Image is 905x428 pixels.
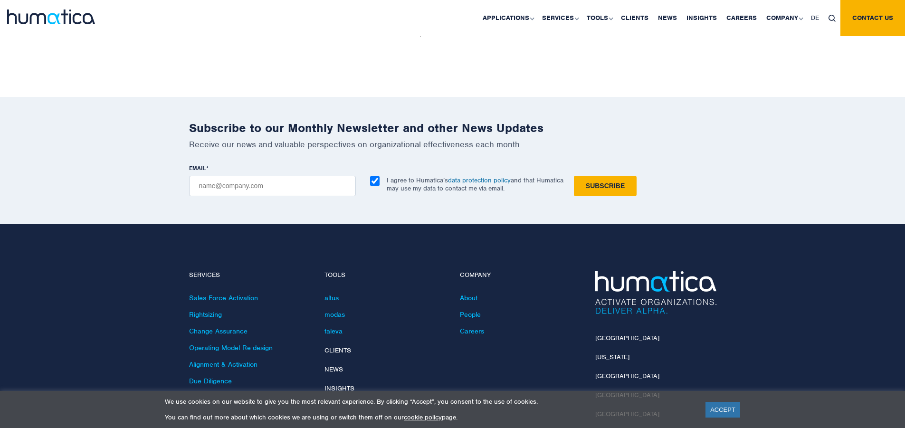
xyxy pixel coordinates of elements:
[189,139,716,150] p: Receive our news and valuable perspectives on organizational effectiveness each month.
[324,327,343,335] a: taleva
[324,294,339,302] a: altus
[705,402,740,418] a: ACCEPT
[460,310,481,319] a: People
[165,398,694,406] p: We use cookies on our website to give you the most relevant experience. By clicking “Accept”, you...
[387,176,563,192] p: I agree to Humatica’s and that Humatica may use my data to contact me via email.
[460,271,581,279] h4: Company
[324,384,354,392] a: Insights
[7,10,95,24] img: logo
[595,372,659,380] a: [GEOGRAPHIC_DATA]
[189,327,248,335] a: Change Assurance
[595,334,659,342] a: [GEOGRAPHIC_DATA]
[189,294,258,302] a: Sales Force Activation
[370,176,380,186] input: I agree to Humatica’sdata protection policyand that Humatica may use my data to contact me via em...
[189,164,206,172] span: EMAIL
[189,360,257,369] a: Alignment & Activation
[324,271,446,279] h4: Tools
[165,413,694,421] p: You can find out more about which cookies we are using or switch them off on our page.
[595,271,716,314] img: Humatica
[324,310,345,319] a: modas
[189,310,222,319] a: Rightsizing
[811,14,819,22] span: DE
[324,346,351,354] a: Clients
[574,176,637,196] input: Subscribe
[460,327,484,335] a: Careers
[595,353,629,361] a: [US_STATE]
[460,294,477,302] a: About
[189,271,310,279] h4: Services
[404,413,442,421] a: cookie policy
[189,176,356,196] input: name@company.com
[324,365,343,373] a: News
[189,121,716,135] h2: Subscribe to our Monthly Newsletter and other News Updates
[448,176,511,184] a: data protection policy
[189,343,273,352] a: Operating Model Re-design
[829,15,836,22] img: search_icon
[189,377,232,385] a: Due Diligence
